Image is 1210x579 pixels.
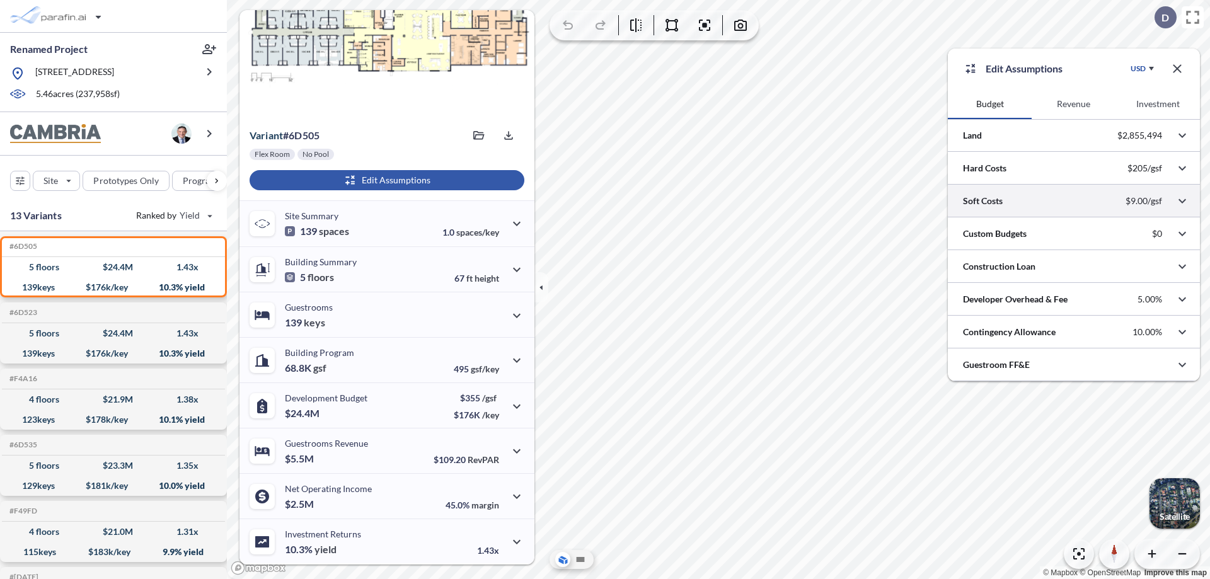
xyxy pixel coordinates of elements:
p: Net Operating Income [285,483,372,494]
p: 13 Variants [10,208,62,223]
div: USD [1131,64,1146,74]
span: ft [466,273,473,284]
span: spaces [319,225,349,238]
h5: Click to copy the code [7,440,37,449]
h5: Click to copy the code [7,242,37,251]
p: 5.00% [1138,294,1162,305]
p: Flex Room [255,149,290,159]
h5: Click to copy the code [7,374,37,383]
span: Variant [250,129,283,141]
p: Edit Assumptions [986,61,1063,76]
p: $355 [454,393,499,403]
p: Renamed Project [10,42,88,56]
p: Guestrooms Revenue [285,438,368,449]
p: Contingency Allowance [963,326,1056,338]
img: BrandImage [10,124,101,144]
button: Site Plan [573,552,588,567]
p: 1.0 [442,227,499,238]
p: Developer Overhead & Fee [963,293,1068,306]
p: Guestrooms [285,302,333,312]
p: Program [183,175,218,187]
a: Mapbox [1043,568,1078,577]
span: gsf [313,362,326,374]
p: Prototypes Only [93,175,159,187]
p: 67 [454,273,499,284]
p: Land [963,129,982,142]
p: 495 [454,364,499,374]
span: height [475,273,499,284]
p: D [1161,12,1169,23]
p: Satellite [1160,512,1190,522]
img: Switcher Image [1149,478,1200,529]
button: Program [172,171,240,191]
p: $176K [454,410,499,420]
button: Budget [948,89,1032,119]
a: Mapbox homepage [231,561,286,575]
button: Prototypes Only [83,171,170,191]
p: $5.5M [285,452,316,465]
h5: Click to copy the code [7,507,37,515]
p: $0 [1152,228,1162,239]
p: Building Summary [285,256,357,267]
p: $2.5M [285,498,316,510]
p: $109.20 [434,454,499,465]
button: Aerial View [555,552,570,567]
p: Site [43,175,58,187]
span: margin [471,500,499,510]
button: Site [33,171,80,191]
span: /gsf [482,393,497,403]
span: /key [482,410,499,420]
p: 139 [285,225,349,238]
button: Ranked by Yield [126,205,221,226]
h5: Click to copy the code [7,308,37,317]
p: No Pool [302,149,329,159]
p: 5 [285,271,334,284]
p: Custom Budgets [963,227,1027,240]
span: keys [304,316,325,329]
p: Development Budget [285,393,367,403]
p: $24.4M [285,407,321,420]
p: $205/gsf [1127,163,1162,174]
span: Yield [180,209,200,222]
p: # 6d505 [250,129,320,142]
span: gsf/key [471,364,499,374]
p: 45.0% [446,500,499,510]
p: Site Summary [285,210,338,221]
button: Edit Assumptions [250,170,524,190]
p: 139 [285,316,325,329]
button: Investment [1116,89,1200,119]
img: user logo [171,123,192,144]
button: Switcher ImageSatellite [1149,478,1200,529]
p: Guestroom FF&E [963,358,1030,371]
a: OpenStreetMap [1080,568,1141,577]
p: Hard Costs [963,162,1006,175]
button: Revenue [1032,89,1115,119]
span: floors [308,271,334,284]
p: Construction Loan [963,260,1035,273]
p: Building Program [285,347,354,358]
p: 5.46 acres ( 237,958 sf) [36,88,120,101]
p: 68.8K [285,362,326,374]
p: Investment Returns [285,529,361,539]
span: spaces/key [456,227,499,238]
p: $2,855,494 [1117,130,1162,141]
p: 1.43x [477,545,499,556]
p: 10.3% [285,543,337,556]
span: yield [314,543,337,556]
span: RevPAR [468,454,499,465]
a: Improve this map [1144,568,1207,577]
p: [STREET_ADDRESS] [35,66,114,81]
p: 10.00% [1132,326,1162,338]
